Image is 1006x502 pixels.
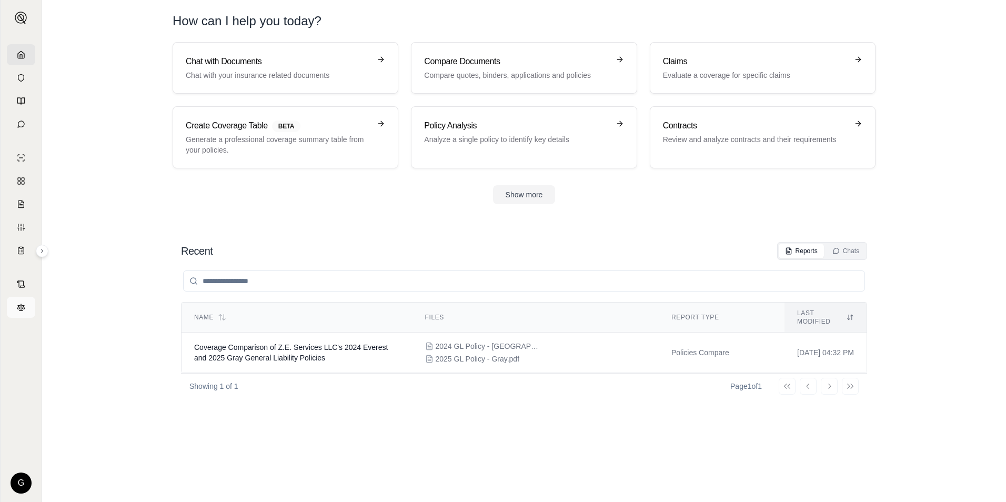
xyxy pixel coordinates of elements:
[659,303,784,333] th: Report Type
[7,217,35,238] a: Custom Report
[7,194,35,215] a: Claim Coverage
[7,147,35,168] a: Single Policy
[181,244,213,258] h2: Recent
[730,381,762,391] div: Page 1 of 1
[194,313,400,322] div: Name
[493,185,556,204] button: Show more
[436,341,541,352] span: 2024 GL Policy - Everest.pdf
[7,274,35,295] a: Contract Analysis
[189,381,238,391] p: Showing 1 of 1
[413,303,659,333] th: Files
[424,134,609,145] p: Analyze a single policy to identify key details
[424,55,609,68] h3: Compare Documents
[411,42,637,94] a: Compare DocumentsCompare quotes, binders, applications and policies
[7,44,35,65] a: Home
[424,70,609,81] p: Compare quotes, binders, applications and policies
[15,12,27,24] img: Expand sidebar
[272,121,300,132] span: BETA
[186,70,370,81] p: Chat with your insurance related documents
[832,247,859,255] div: Chats
[11,473,32,494] div: G
[663,119,848,132] h3: Contracts
[7,170,35,192] a: Policy Comparisons
[784,333,867,373] td: [DATE] 04:32 PM
[7,67,35,88] a: Documents Vault
[173,42,398,94] a: Chat with DocumentsChat with your insurance related documents
[663,134,848,145] p: Review and analyze contracts and their requirements
[826,244,866,258] button: Chats
[36,245,48,257] button: Expand sidebar
[194,343,388,362] span: Coverage Comparison of Z.E. Services LLC's 2024 Everest and 2025 Gray General Liability Policies
[779,244,824,258] button: Reports
[650,106,876,168] a: ContractsReview and analyze contracts and their requirements
[659,333,784,373] td: Policies Compare
[650,42,876,94] a: ClaimsEvaluate a coverage for specific claims
[797,309,854,326] div: Last modified
[7,114,35,135] a: Chat
[173,13,876,29] h1: How can I help you today?
[785,247,818,255] div: Reports
[663,55,848,68] h3: Claims
[11,7,32,28] button: Expand sidebar
[7,297,35,318] a: Legal Search Engine
[7,240,35,261] a: Coverage Table
[186,119,370,132] h3: Create Coverage Table
[7,91,35,112] a: Prompt Library
[186,134,370,155] p: Generate a professional coverage summary table from your policies.
[424,119,609,132] h3: Policy Analysis
[663,70,848,81] p: Evaluate a coverage for specific claims
[186,55,370,68] h3: Chat with Documents
[173,106,398,168] a: Create Coverage TableBETAGenerate a professional coverage summary table from your policies.
[436,354,520,364] span: 2025 GL Policy - Gray.pdf
[411,106,637,168] a: Policy AnalysisAnalyze a single policy to identify key details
